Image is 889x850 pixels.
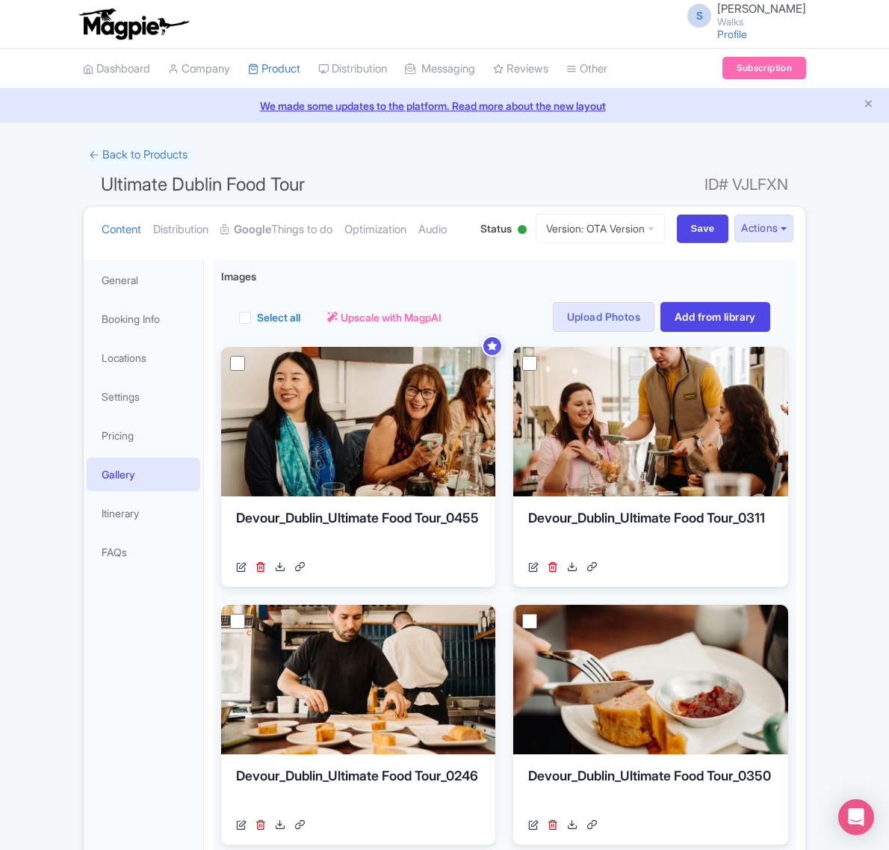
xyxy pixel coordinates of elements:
[248,49,300,90] a: Product
[102,206,141,253] a: Content
[234,221,271,238] strong: Google
[838,799,874,835] div: Open Intercom Messenger
[87,302,200,336] a: Booking Info
[717,28,747,40] a: Profile
[87,535,200,569] a: FAQs
[515,219,530,242] div: Active
[220,206,332,253] a: GoogleThings to do
[734,215,793,242] button: Actions
[257,309,300,325] label: Select all
[87,458,200,491] a: Gallery
[153,206,208,253] a: Distribution
[553,302,654,332] a: Upload Photos
[344,206,406,253] a: Optimization
[704,170,788,200] span: ID# VJLFXN
[221,268,256,284] span: Images
[236,508,480,553] div: Devour_Dublin_Ultimate Food Tour_0455
[87,496,200,530] a: Itinerary
[418,206,447,253] a: Audio
[566,49,607,90] a: Other
[722,57,806,79] a: Subscription
[717,1,806,16] span: [PERSON_NAME]
[327,309,442,325] a: Upscale with MagpAI
[168,49,230,90] a: Company
[536,214,665,243] a: Version: OTA Version
[9,98,880,114] a: We made some updates to the platform. Read more about the new layout
[660,302,770,332] a: Add from library
[318,49,387,90] a: Distribution
[83,141,193,170] a: ← Back to Products
[75,7,191,40] img: logo-ab69f6fb50320c5b225c76a69d11143b.png
[101,173,305,195] span: Ultimate Dublin Food Tour
[528,508,772,553] div: Devour_Dublin_Ultimate Food Tour_0311
[83,49,150,90] a: Dashboard
[717,17,806,27] small: Walks
[677,215,729,243] input: Save
[87,419,200,452] a: Pricing
[236,766,480,811] div: Devour_Dublin_Ultimate Food Tour_0246
[87,263,200,297] a: General
[863,96,874,114] button: Close announcement
[480,221,512,236] span: Status
[405,49,475,90] a: Messaging
[493,49,548,90] a: Reviews
[678,3,806,27] a: S [PERSON_NAME] Walks
[687,4,711,28] span: S
[341,309,442,325] span: Upscale with MagpAI
[87,380,200,413] a: Settings
[528,766,772,811] div: Devour_Dublin_Ultimate Food Tour_0350
[87,341,200,375] a: Locations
